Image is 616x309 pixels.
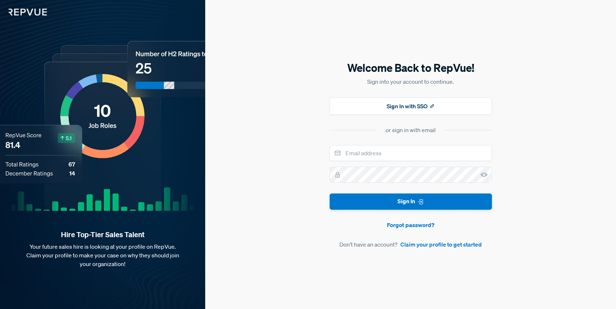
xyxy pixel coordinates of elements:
h5: Welcome Back to RepVue! [330,60,492,75]
button: Sign In with SSO [330,97,492,115]
div: or sign in with email [386,126,436,134]
a: Claim your profile to get started [400,240,482,249]
button: Sign In [330,193,492,210]
p: Sign into your account to continue. [330,77,492,86]
article: Don't have an account? [330,240,492,249]
p: Your future sales hire is looking at your profile on RepVue. Claim your profile to make your case... [12,242,194,268]
strong: Hire Top-Tier Sales Talent [12,230,194,239]
a: Forgot password? [330,221,492,229]
input: Email address [330,145,492,161]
